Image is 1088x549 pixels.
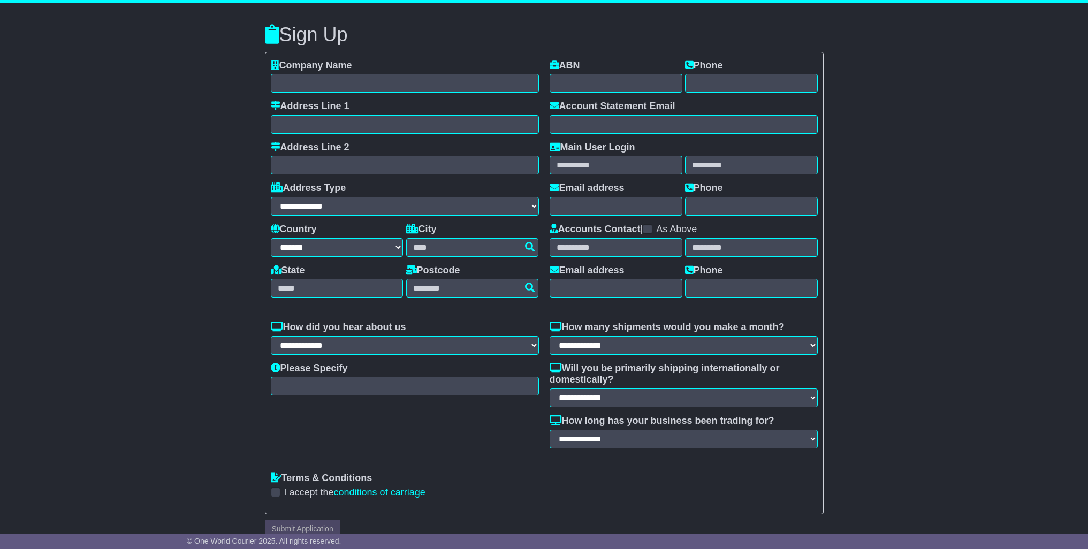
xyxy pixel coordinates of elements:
label: How many shipments would you make a month? [550,322,785,333]
label: Postcode [406,265,460,277]
label: City [406,224,437,235]
label: Terms & Conditions [271,472,372,484]
label: Company Name [271,60,352,72]
label: Account Statement Email [550,101,675,112]
h3: Sign Up [265,24,824,45]
label: Country [271,224,317,235]
label: Phone [685,60,723,72]
span: © One World Courier 2025. All rights reserved. [187,537,341,545]
a: conditions of carriage [334,487,425,498]
label: Phone [685,182,723,194]
label: As Above [656,224,697,235]
label: Accounts Contact [550,224,641,235]
label: I accept the [284,487,425,499]
label: Phone [685,265,723,277]
label: How long has your business been trading for? [550,415,774,427]
label: ABN [550,60,580,72]
label: Will you be primarily shipping internationally or domestically? [550,363,818,386]
div: | [550,224,818,238]
label: Address Type [271,182,346,194]
label: How did you hear about us [271,322,406,333]
label: Please Specify [271,363,348,375]
button: Submit Application [265,520,340,538]
label: Address Line 1 [271,101,349,112]
label: Email address [550,265,625,277]
label: Email address [550,182,625,194]
label: Address Line 2 [271,142,349,154]
label: State [271,265,305,277]
label: Main User Login [550,142,635,154]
